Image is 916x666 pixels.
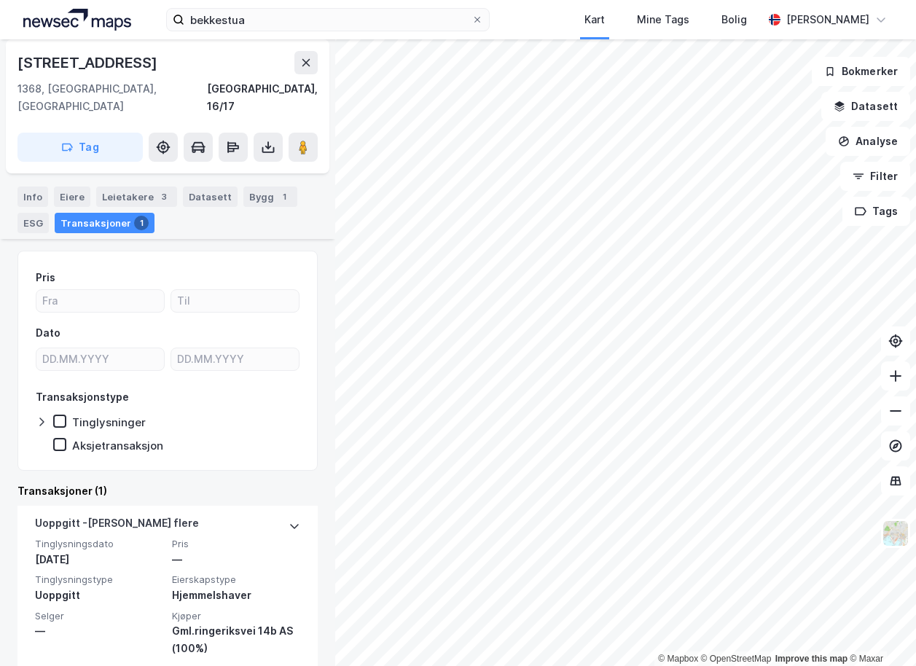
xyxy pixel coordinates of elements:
[17,133,143,162] button: Tag
[35,587,163,604] div: Uoppgitt
[171,348,299,370] input: DD.MM.YYYY
[171,290,299,312] input: Til
[17,213,49,233] div: ESG
[17,187,48,207] div: Info
[17,80,207,115] div: 1368, [GEOGRAPHIC_DATA], [GEOGRAPHIC_DATA]
[826,127,910,156] button: Analyse
[23,9,131,31] img: logo.a4113a55bc3d86da70a041830d287a7e.svg
[172,551,300,568] div: —
[207,80,318,115] div: [GEOGRAPHIC_DATA], 16/17
[17,482,318,500] div: Transaksjoner (1)
[72,415,146,429] div: Tinglysninger
[134,216,149,230] div: 1
[72,439,163,453] div: Aksjetransaksjon
[658,654,698,664] a: Mapbox
[277,189,291,204] div: 1
[721,11,747,28] div: Bolig
[54,187,90,207] div: Eiere
[775,654,848,664] a: Improve this map
[36,290,164,312] input: Fra
[843,596,916,666] div: Kontrollprogram for chat
[172,610,300,622] span: Kjøper
[36,348,164,370] input: DD.MM.YYYY
[786,11,869,28] div: [PERSON_NAME]
[172,587,300,604] div: Hjemmelshaver
[882,520,909,547] img: Z
[243,187,297,207] div: Bygg
[183,187,238,207] div: Datasett
[35,573,163,586] span: Tinglysningstype
[843,596,916,666] iframe: Chat Widget
[172,538,300,550] span: Pris
[172,573,300,586] span: Eierskapstype
[812,57,910,86] button: Bokmerker
[35,622,163,640] div: —
[36,269,55,286] div: Pris
[35,514,199,538] div: Uoppgitt - [PERSON_NAME] flere
[157,189,171,204] div: 3
[842,197,910,226] button: Tags
[96,187,177,207] div: Leietakere
[172,622,300,657] div: Gml.ringeriksvei 14b AS (100%)
[35,538,163,550] span: Tinglysningsdato
[821,92,910,121] button: Datasett
[184,9,471,31] input: Søk på adresse, matrikkel, gårdeiere, leietakere eller personer
[36,388,129,406] div: Transaksjonstype
[840,162,910,191] button: Filter
[637,11,689,28] div: Mine Tags
[701,654,772,664] a: OpenStreetMap
[36,324,60,342] div: Dato
[35,610,163,622] span: Selger
[584,11,605,28] div: Kart
[17,51,160,74] div: [STREET_ADDRESS]
[55,213,154,233] div: Transaksjoner
[35,551,163,568] div: [DATE]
